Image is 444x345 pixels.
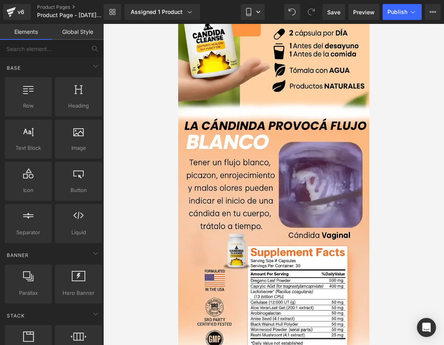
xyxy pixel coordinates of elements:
[303,4,319,20] button: Redo
[327,8,340,16] span: Save
[57,186,100,194] span: Button
[387,9,407,15] span: Publish
[57,228,100,237] span: Liquid
[7,144,49,152] span: Text Block
[425,4,441,20] button: More
[131,8,194,16] div: Assigned 1 Product
[7,289,49,297] span: Parallax
[353,8,375,16] span: Preview
[52,24,104,40] a: Global Style
[57,144,100,152] span: Image
[7,102,49,110] span: Row
[6,312,26,320] span: Stack
[383,4,422,20] button: Publish
[57,102,100,110] span: Heading
[7,228,49,237] span: Separator
[104,4,121,20] a: New Library
[7,186,49,194] span: Icon
[37,4,117,10] a: Product Pages
[417,318,436,337] div: Open Intercom Messenger
[16,7,26,17] div: v6
[37,12,102,18] span: Product Page - [DATE] 16:42:53
[3,4,31,20] a: v6
[6,64,22,72] span: Base
[57,289,100,297] span: Hero Banner
[348,4,379,20] a: Preview
[284,4,300,20] button: Undo
[6,251,29,259] span: Banner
